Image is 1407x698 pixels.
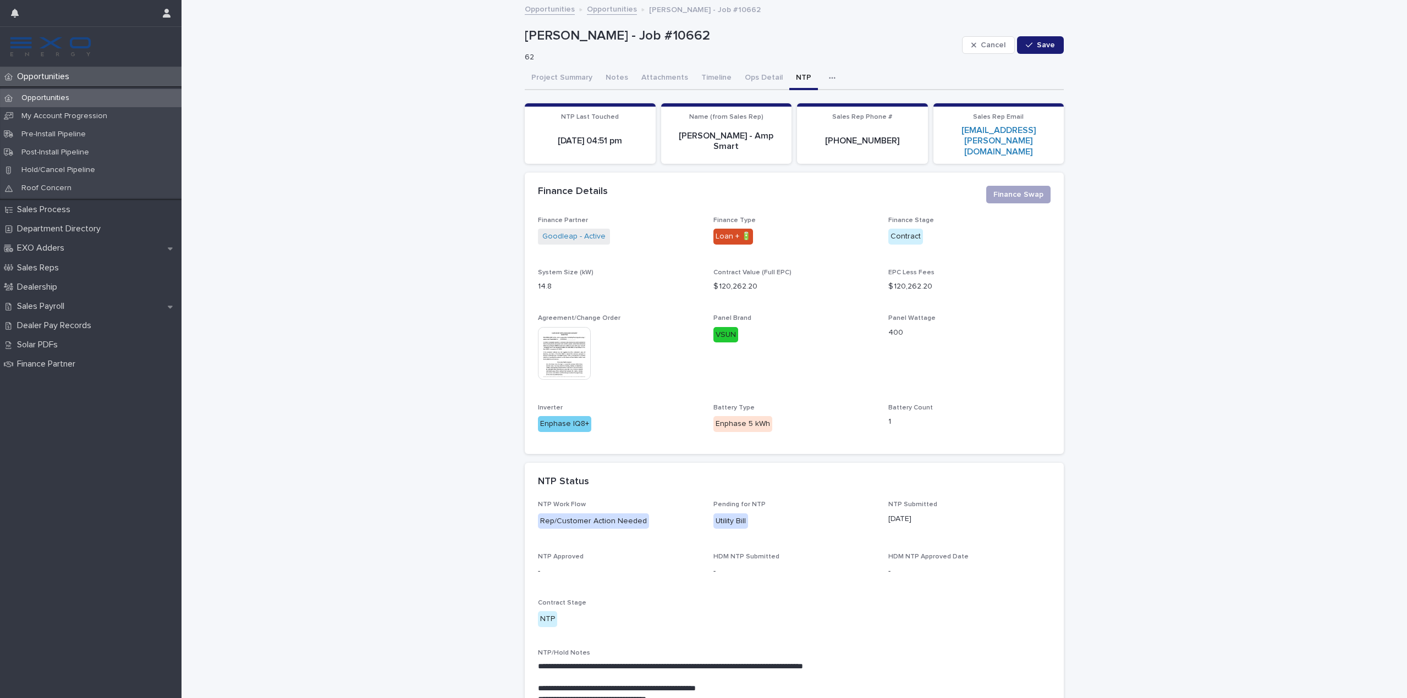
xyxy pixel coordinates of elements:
div: Enphase IQ8+ [538,416,591,432]
span: NTP/Hold Notes [538,650,590,656]
div: Contract [888,229,923,245]
div: Rep/Customer Action Needed [538,513,649,529]
p: My Account Progression [13,112,116,121]
p: 1 [888,416,1051,428]
span: Contract Stage [538,600,586,606]
p: EXO Adders [13,243,73,253]
div: Utility Bill [713,513,748,529]
span: NTP Work Flow [538,501,586,508]
span: EPC Less Fees [888,269,935,276]
img: FKS5r6ZBThi8E5hshIGi [9,36,92,58]
span: Agreement/Change Order [538,315,620,322]
span: Panel Wattage [888,315,936,322]
button: Save [1017,36,1064,54]
span: Finance Partner [538,217,588,224]
p: Opportunities [13,71,78,82]
p: - [888,566,1051,577]
p: [PERSON_NAME] - Job #10662 [525,28,958,44]
span: Battery Count [888,405,933,411]
p: Sales Process [13,204,79,215]
div: Enphase 5 kWh [713,416,772,432]
span: System Size (kW) [538,269,593,276]
p: Opportunities [13,93,78,103]
p: Pre-Install Pipeline [13,130,95,139]
button: NTP [789,67,818,90]
span: Sales Rep Email [973,114,1024,120]
span: Name (from Sales Rep) [689,114,763,120]
h2: NTP Status [538,476,589,488]
span: HDM NTP Approved Date [888,553,969,560]
p: [PERSON_NAME] - Job #10662 [649,3,761,15]
span: Contract Value (Full EPC) [713,269,792,276]
span: Panel Brand [713,315,751,322]
button: Ops Detail [738,67,789,90]
p: $ 120,262.20 [713,281,876,292]
p: Dealer Pay Records [13,320,100,331]
span: HDM NTP Submitted [713,553,779,560]
span: NTP Approved [538,553,584,560]
a: Goodleap - Active [542,231,606,242]
span: Save [1037,41,1055,49]
p: 14.8 [538,281,700,292]
span: Sales Rep Phone # [832,114,892,120]
a: Opportunities [525,2,575,15]
span: Finance Stage [888,217,934,224]
button: Project Summary [525,67,599,90]
span: Battery Type [713,405,755,411]
span: Inverter [538,405,563,411]
span: Finance Swap [993,189,1043,200]
button: Notes [599,67,635,90]
h2: Finance Details [538,186,608,198]
p: Roof Concern [13,184,80,193]
p: Finance Partner [13,359,84,369]
p: [DATE] [888,513,1051,525]
p: $ 120,262.20 [888,281,1051,292]
span: Finance Type [713,217,756,224]
span: NTP Submitted [888,501,937,508]
p: Department Directory [13,224,109,234]
a: Opportunities [587,2,637,15]
a: [EMAIL_ADDRESS][PERSON_NAME][DOMAIN_NAME] [961,126,1036,156]
p: - [713,566,876,577]
p: Sales Payroll [13,301,73,312]
p: Post-Install Pipeline [13,148,98,157]
p: - [538,566,700,577]
p: Sales Reps [13,263,68,273]
span: Cancel [981,41,1005,49]
p: [PHONE_NUMBER] [804,136,921,146]
p: [PERSON_NAME] - Amp Smart [668,131,785,152]
button: Finance Swap [986,186,1051,203]
p: Dealership [13,282,66,292]
p: Hold/Cancel Pipeline [13,165,104,175]
button: Timeline [695,67,738,90]
button: Attachments [635,67,695,90]
p: 62 [525,53,953,62]
p: [DATE] 04:51 pm [531,136,649,146]
span: NTP Last Touched [561,114,619,120]
div: NTP [538,611,557,627]
span: Pending for NTP [713,501,766,508]
div: VSUN [713,327,738,343]
button: Cancel [962,36,1015,54]
div: Loan + 🔋 [713,229,753,245]
p: Solar PDFs [13,340,67,350]
p: 400 [888,327,1051,339]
